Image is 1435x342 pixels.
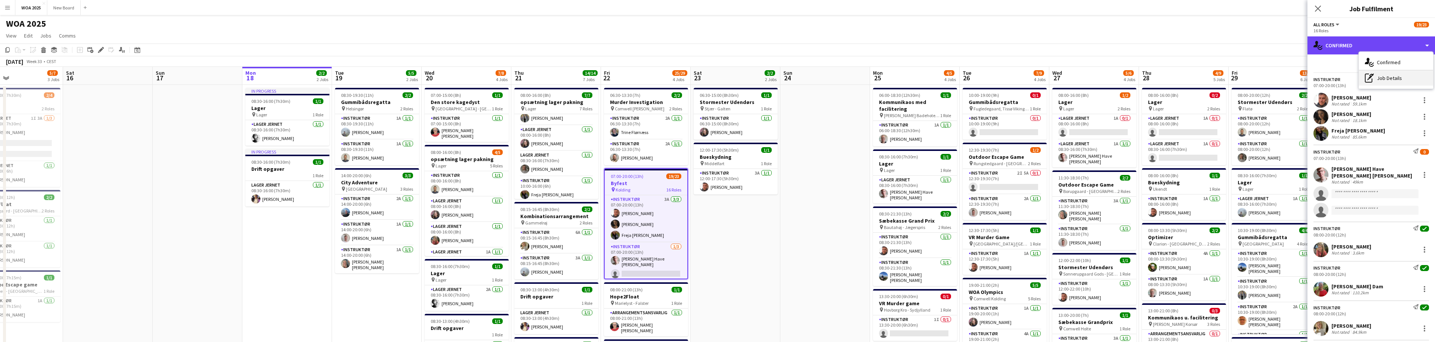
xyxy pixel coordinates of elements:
[974,241,1030,247] span: [GEOGRAPHIC_DATA]/[GEOGRAPHIC_DATA]
[694,143,778,194] div: 12:00-17:30 (5h30m)1/1Bueskydning Middelfart1 RoleInstruktør3A1/112:00-17:30 (5h30m)[PERSON_NAME]
[514,282,598,334] app-job-card: 08:30-13:00 (4h30m)1/1Drift opgaver1 RoleLager Jernet1/108:30-13:00 (4h30m)[PERSON_NAME]
[425,114,509,142] app-card-role: Instruktør1/107:00-15:00 (8h)[PERSON_NAME] [PERSON_NAME]
[514,88,598,199] app-job-card: 08:00-16:00 (8h)7/7opsætning lager pakning Lager7 Roles[PERSON_NAME]Lager Jernet1/108:00-16:00 (8...
[245,120,329,146] app-card-role: Lager Jernet1/108:30-16:00 (7h30m)[PERSON_NAME]
[1207,106,1220,111] span: 2 Roles
[1210,92,1220,98] span: 0/2
[245,88,329,94] div: In progress
[1232,223,1316,334] div: 10:30-19:00 (8h30m)4/4Gummibådsregatta [GEOGRAPHIC_DATA]4 RolesInstruktør1/110:30-19:00 (8h30m)[P...
[400,106,413,111] span: 2 Roles
[1351,134,1368,140] div: 85.6km
[604,88,688,165] app-job-card: 06:30-13:30 (7h)2/2Murder Investigation Comwell [PERSON_NAME]2 RolesInstruktør2A1/106:30-13:30 (7...
[1119,271,1130,277] span: 1 Role
[44,275,54,280] span: 1/1
[1232,168,1316,220] div: 08:30-16:00 (7h30m)1/1Lager Lager1 RoleLager Jernet1A1/108:30-16:00 (7h30m)[PERSON_NAME]
[1299,186,1310,192] span: 1 Role
[256,112,267,118] span: Lager
[403,173,413,178] span: 3/3
[1351,101,1368,107] div: 59.1km
[335,114,419,140] app-card-role: Instruktør1A1/108:30-19:30 (11h)[PERSON_NAME]
[1052,264,1136,271] h3: Stormester Udendørs
[604,282,688,336] div: 08:00-21:00 (13h)1/1Hope2Float Marielyst - Falster1 RoleArrangementsansvarlig1/108:00-21:00 (13h)...
[335,88,419,165] app-job-card: 08:30-19:30 (11h)2/2Gummibådsregatta Helsingør2 RolesInstruktør1A1/108:30-19:30 (11h)[PERSON_NAME...
[56,31,79,41] a: Comms
[873,149,957,203] div: 08:30-16:00 (7h30m)1/1Lager Lager1 RoleLager Jernet1/108:30-16:00 (7h30m)[PERSON_NAME] Have [PERS...
[1052,224,1136,250] app-card-role: Instruktør1/111:30-18:30 (7h)[PERSON_NAME]
[1052,88,1136,167] app-job-card: 08:00-16:00 (8h)1/2Lager Lager2 RolesLager Jernet1A0/108:00-16:00 (8h) Lager Jernet1A1/108:30-16:...
[514,125,598,151] app-card-role: Lager Jernet1/108:00-16:00 (8h)[PERSON_NAME]
[1243,241,1284,247] span: [GEOGRAPHIC_DATA]
[37,31,54,41] a: Jobs
[425,285,509,311] app-card-role: Lager Jernet2A1/108:30-16:00 (7h30m)[PERSON_NAME]
[694,114,778,140] app-card-role: Instruktør1/106:30-15:00 (8h30m)[PERSON_NAME]
[15,0,47,15] button: WOA 2025
[431,149,461,155] span: 08:00-16:00 (8h)
[425,222,509,248] app-card-role: Lager Jernet1/108:00-16:00 (8h)[PERSON_NAME]
[941,154,951,160] span: 1/1
[1052,170,1136,250] div: 11:30-18:30 (7h)2/2Outdoor Escape Game Borupgaard - [GEOGRAPHIC_DATA]2 RolesInstruktør3A1/111:30-...
[514,202,598,279] app-job-card: 08:15-16:45 (8h30m)2/2Kombinationsarrangement Gammelrøj2 RolesInstruktør6A1/108:15-16:45 (8h30m)[...
[963,223,1047,275] app-job-card: 12:30-17:30 (5h)1/1VR Murder Game [GEOGRAPHIC_DATA]/[GEOGRAPHIC_DATA]1 RoleInstruktør1A1/112:30-1...
[873,217,957,224] h3: Sæbekasse Grand Prix
[1297,106,1310,111] span: 2 Roles
[694,99,778,105] h3: Stormester Udendørs
[245,149,329,206] app-job-card: In progress08:30-16:00 (7h30m)1/1Drift opgaver1 RoleLager Jernet1/108:30-16:00 (7h30m)[PERSON_NAME]
[884,224,925,230] span: Bautahøj - Jægerspris
[346,186,387,192] span: [GEOGRAPHIC_DATA]
[431,92,461,98] span: 07:00-15:00 (8h)
[669,106,682,111] span: 2 Roles
[879,211,912,217] span: 08:30-21:30 (13h)
[1331,134,1351,140] div: Not rated
[694,88,778,140] app-job-card: 06:30-15:00 (8h30m)1/1Stormester Udendørs Stjær - Galten1 RoleInstruktør1/106:30-15:00 (8h30m)[PE...
[1232,249,1316,277] app-card-role: Instruktør1/110:30-19:00 (8h30m)[PERSON_NAME] [PERSON_NAME]
[1120,258,1130,263] span: 1/1
[403,92,413,98] span: 2/2
[436,163,446,169] span: Lager
[1142,88,1226,165] app-job-card: 08:00-16:00 (8h)0/2Lager Lager2 RolesLager Jernet1A0/108:00-16:00 (8h) Lager Jernet1A0/108:30-16:...
[1063,271,1119,277] span: Sonnerupgaard Gods - [GEOGRAPHIC_DATA]
[245,105,329,111] h3: Lager
[694,154,778,160] h3: Bueskydning
[1238,92,1270,98] span: 08:00-20:00 (12h)
[1030,282,1041,288] span: 5/5
[1210,173,1220,178] span: 1/1
[1351,179,1364,185] div: 49km
[1313,22,1340,27] button: All roles
[761,106,772,111] span: 1 Role
[1120,175,1130,181] span: 2/2
[580,106,592,111] span: 7 Roles
[941,211,951,217] span: 2/2
[610,92,640,98] span: 06:30-13:30 (7h)
[1052,114,1136,140] app-card-role: Lager Jernet1A0/108:00-16:00 (8h)
[616,187,630,193] span: Kolding
[21,31,36,41] a: Edit
[1153,186,1167,192] span: Ukendt
[963,88,1047,140] div: 10:00-19:00 (9h)0/1Gummibådsregatta Fugledegaard, Tissø Vikingecenter1 RoleInstruktør0/110:00-19:...
[245,88,329,146] div: In progress08:30-16:00 (7h30m)1/1Lager Lager1 RoleLager Jernet1/108:30-16:00 (7h30m)[PERSON_NAME]
[963,234,1047,241] h3: VR Murder Game
[425,99,509,105] h3: Den store kagedyst
[245,166,329,172] h3: Drift opgaver
[1058,92,1089,98] span: 08:00-16:00 (8h)
[425,259,509,311] app-job-card: 08:30-16:00 (7h30m)1/1Lager Lager1 RoleLager Jernet2A1/108:30-16:00 (7h30m)[PERSON_NAME]
[1297,241,1310,247] span: 4 Roles
[1063,106,1074,111] span: Lager
[514,213,598,220] h3: Kombinationsarrangement
[1238,173,1277,178] span: 08:30-16:00 (7h30m)
[1058,175,1089,181] span: 11:30-18:30 (7h)
[335,168,419,273] app-job-card: 14:00-20:00 (6h)3/3City Adventure [GEOGRAPHIC_DATA]3 RolesInstruktør2A1/114:00-20:00 (6h)[PERSON_...
[1052,99,1136,105] h3: Lager
[514,176,598,202] app-card-role: Instruktør1/110:00-16:00 (6h)Freja [PERSON_NAME]
[1148,227,1187,233] span: 08:00-13:30 (5h30m)
[245,149,329,155] div: In progress
[490,163,503,169] span: 5 Roles
[1142,179,1226,186] h3: Bueskydning
[884,113,940,118] span: [PERSON_NAME] Badehotel - [GEOGRAPHIC_DATA]
[425,88,509,142] app-job-card: 07:00-15:00 (8h)1/1Den store kagedyst [GEOGRAPHIC_DATA] - [GEOGRAPHIC_DATA]1 RoleInstruktør1/107:...
[341,92,374,98] span: 08:30-19:30 (11h)
[1142,99,1226,105] h3: Lager
[3,31,20,41] a: View
[582,287,592,292] span: 1/1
